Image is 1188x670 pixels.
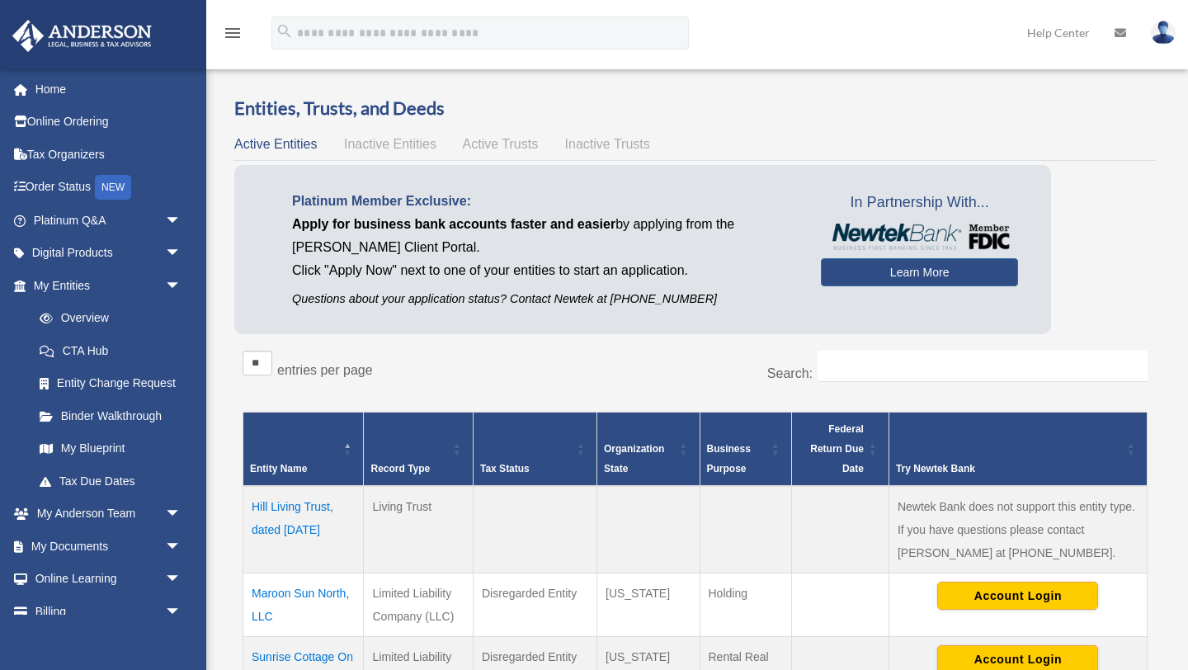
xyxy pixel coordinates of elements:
img: Anderson Advisors Platinum Portal [7,20,157,52]
td: Limited Liability Company (LLC) [364,573,474,636]
span: Apply for business bank accounts faster and easier [292,217,615,231]
a: Online Learningarrow_drop_down [12,563,206,596]
th: Try Newtek Bank : Activate to sort [889,412,1147,486]
a: My Blueprint [23,432,198,465]
span: Inactive Trusts [565,137,650,151]
img: User Pic [1151,21,1176,45]
span: arrow_drop_down [165,563,198,597]
th: Entity Name: Activate to invert sorting [243,412,364,486]
span: Record Type [370,463,430,474]
p: Questions about your application status? Contact Newtek at [PHONE_NUMBER] [292,289,796,309]
a: My Documentsarrow_drop_down [12,530,206,563]
label: Search: [767,366,813,380]
i: menu [223,23,243,43]
p: Click "Apply Now" next to one of your entities to start an application. [292,259,796,282]
span: arrow_drop_down [165,269,198,303]
span: In Partnership With... [821,190,1018,216]
th: Business Purpose: Activate to sort [700,412,791,486]
span: arrow_drop_down [165,530,198,564]
th: Record Type: Activate to sort [364,412,474,486]
span: Federal Return Due Date [810,423,864,474]
a: Overview [23,302,190,335]
a: Home [12,73,206,106]
h3: Entities, Trusts, and Deeds [234,96,1156,121]
span: Entity Name [250,463,307,474]
a: CTA Hub [23,334,198,367]
td: Disregarded Entity [474,573,597,636]
p: Platinum Member Exclusive: [292,190,796,213]
i: search [276,22,294,40]
span: arrow_drop_down [165,204,198,238]
a: menu [223,29,243,43]
a: Online Ordering [12,106,206,139]
a: Tax Due Dates [23,465,198,498]
th: Tax Status: Activate to sort [474,412,597,486]
p: by applying from the [PERSON_NAME] Client Portal. [292,213,796,259]
a: Account Login [937,651,1098,664]
span: arrow_drop_down [165,237,198,271]
a: Platinum Q&Aarrow_drop_down [12,204,206,237]
div: NEW [95,175,131,200]
div: Try Newtek Bank [896,459,1122,479]
label: entries per page [277,363,373,377]
span: arrow_drop_down [165,595,198,629]
td: Maroon Sun North, LLC [243,573,364,636]
td: Holding [700,573,791,636]
a: Learn More [821,258,1018,286]
a: Account Login [937,587,1098,601]
td: Newtek Bank does not support this entity type. If you have questions please contact [PERSON_NAME]... [889,486,1147,573]
a: Binder Walkthrough [23,399,198,432]
a: Billingarrow_drop_down [12,595,206,628]
td: Hill Living Trust, dated [DATE] [243,486,364,573]
th: Federal Return Due Date: Activate to sort [791,412,889,486]
a: My Entitiesarrow_drop_down [12,269,198,302]
a: Order StatusNEW [12,171,206,205]
td: Living Trust [364,486,474,573]
button: Account Login [937,582,1098,610]
span: Tax Status [480,463,530,474]
a: Tax Organizers [12,138,206,171]
td: [US_STATE] [597,573,700,636]
span: Business Purpose [707,443,751,474]
span: Inactive Entities [344,137,436,151]
a: My Anderson Teamarrow_drop_down [12,498,206,531]
th: Organization State: Activate to sort [597,412,700,486]
span: Organization State [604,443,664,474]
span: Active Entities [234,137,317,151]
span: arrow_drop_down [165,498,198,531]
a: Entity Change Request [23,367,198,400]
img: NewtekBankLogoSM.png [829,224,1010,250]
a: Digital Productsarrow_drop_down [12,237,206,270]
span: Active Trusts [463,137,539,151]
